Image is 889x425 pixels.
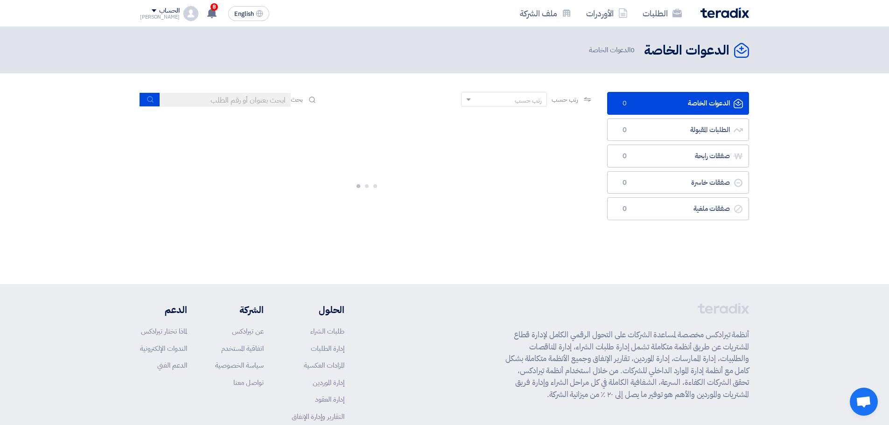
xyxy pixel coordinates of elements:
span: بحث [291,95,303,105]
li: الشركة [215,303,264,317]
input: ابحث بعنوان أو رقم الطلب [160,93,291,107]
a: دردشة مفتوحة [850,388,878,416]
a: اتفاقية المستخدم [221,343,264,354]
a: سياسة الخصوصية [215,360,264,370]
span: English [234,11,254,17]
a: صفقات ملغية0 [607,197,749,220]
p: أنظمة تيرادكس مخصصة لمساعدة الشركات على التحول الرقمي الكامل لإدارة قطاع المشتريات عن طريق أنظمة ... [505,329,749,400]
div: [PERSON_NAME] [140,14,180,20]
a: الطلبات المقبولة0 [607,118,749,141]
a: التقارير وإدارة الإنفاق [292,411,344,422]
a: الأوردرات [579,2,635,24]
li: الدعم [140,303,187,317]
div: رتب حسب [515,96,542,105]
a: الدعوات الخاصة0 [607,92,749,115]
span: 0 [630,45,635,55]
a: تواصل معنا [233,377,264,388]
a: عن تيرادكس [232,326,264,336]
div: الحساب [159,7,179,15]
span: 0 [619,99,630,108]
a: المزادات العكسية [304,360,344,370]
a: ملف الشركة [512,2,579,24]
a: إدارة العقود [315,394,344,404]
span: 0 [619,152,630,161]
span: رتب حسب [552,95,578,105]
a: إدارة الموردين [313,377,344,388]
a: الطلبات [635,2,689,24]
a: صفقات رابحة0 [607,145,749,167]
img: Teradix logo [700,7,749,18]
a: إدارة الطلبات [311,343,344,354]
a: طلبات الشراء [310,326,344,336]
li: الحلول [292,303,344,317]
a: الدعم الفني [157,360,187,370]
span: 0 [619,125,630,135]
img: profile_test.png [183,6,198,21]
a: لماذا تختار تيرادكس [141,326,187,336]
a: الندوات الإلكترونية [140,343,187,354]
span: 0 [619,178,630,188]
a: صفقات خاسرة0 [607,171,749,194]
span: الدعوات الخاصة [589,45,637,56]
span: 0 [619,204,630,214]
h2: الدعوات الخاصة [644,42,729,60]
span: 8 [210,3,218,11]
button: English [228,6,269,21]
